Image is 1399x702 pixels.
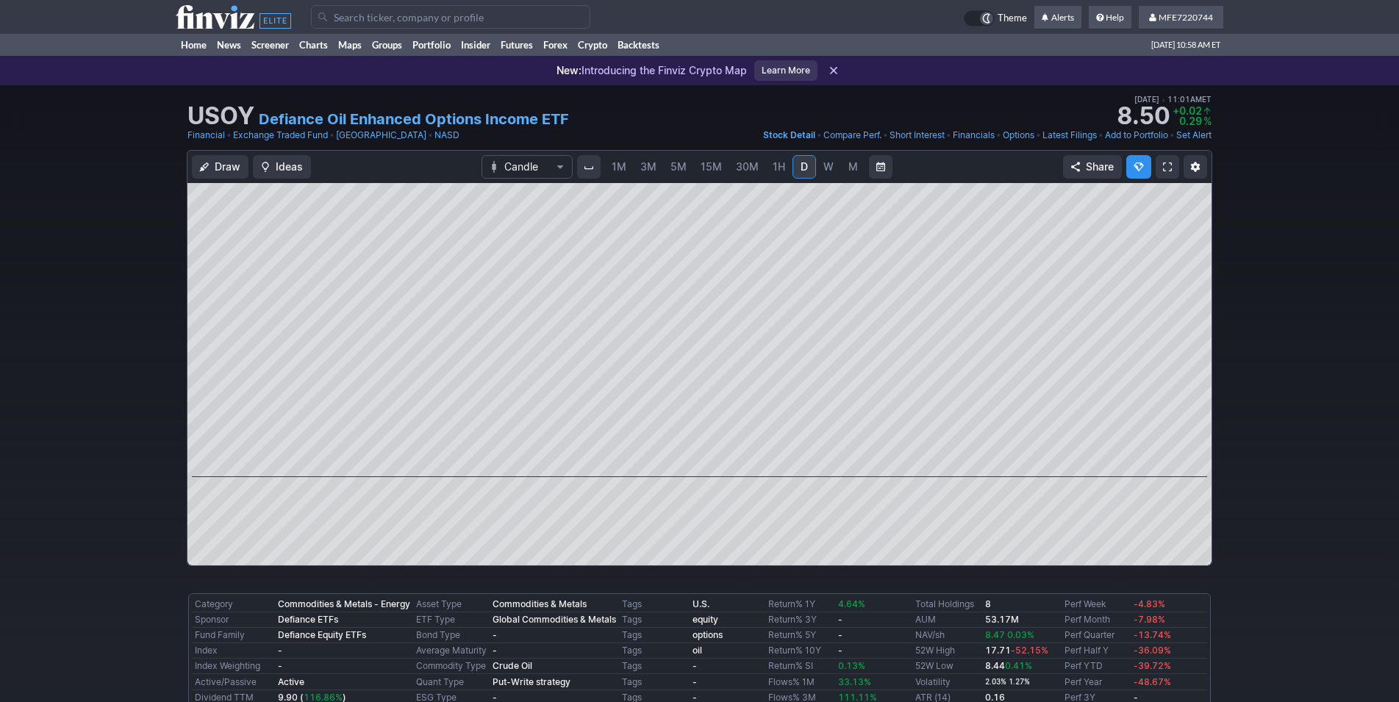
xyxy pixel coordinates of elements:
b: Commodities & Metals [493,598,587,609]
span: • [226,128,232,143]
a: Set Alert [1176,128,1212,143]
span: • [329,128,334,143]
td: Quant Type [413,674,490,690]
b: - [278,645,282,656]
button: Chart Type [482,155,573,179]
span: -52.15% [1011,645,1048,656]
span: -39.72% [1134,660,1171,671]
a: Options [1003,128,1034,143]
span: [DATE] 10:58 AM ET [1151,34,1220,56]
td: Perf Week [1062,597,1131,612]
span: • [1162,95,1165,104]
a: Short Interest [890,128,945,143]
span: 0.41% [1005,660,1032,671]
a: Charts [294,34,333,56]
b: Defiance ETFs [278,614,338,625]
span: W [823,160,834,173]
h1: USOY [187,104,254,128]
strong: 8.50 [1117,104,1170,128]
span: -13.74% [1134,629,1171,640]
a: Add to Portfolio [1105,128,1168,143]
small: 2.03% 1.27% [985,678,1030,686]
button: Chart Settings [1184,155,1207,179]
td: Tags [619,597,690,612]
td: Return% SI [765,659,834,674]
a: Help [1089,6,1131,29]
a: 30M [729,155,765,179]
td: Index [192,643,275,659]
b: Global Commodities & Metals [493,614,616,625]
span: 8.47 [985,629,1005,640]
span: +0.02 [1173,106,1212,116]
a: [GEOGRAPHIC_DATA] [336,128,426,143]
b: 17.71 [985,645,1048,656]
span: 30M [736,160,759,173]
td: Perf YTD [1062,659,1131,674]
a: News [212,34,246,56]
button: Share [1063,155,1122,179]
td: Tags [619,612,690,628]
b: - [493,629,497,640]
span: % [1203,115,1212,127]
span: Draw [215,160,240,174]
span: Candle [504,160,550,174]
span: New: [557,64,582,76]
b: Crude Oil [493,660,532,671]
a: D [792,155,816,179]
a: Crypto [573,34,612,56]
span: D [801,160,808,173]
a: Exchange Traded Fund [233,128,328,143]
span: MFE7220744 [1159,12,1213,23]
span: 15M [701,160,722,173]
b: 8 [985,598,991,609]
a: Fullscreen [1156,155,1179,179]
td: Flows% 1M [765,674,834,690]
span: -7.98% [1134,614,1165,625]
td: Return% 1Y [765,597,834,612]
a: Financials [953,128,995,143]
a: Home [176,34,212,56]
span: • [817,128,822,143]
td: Tags [619,674,690,690]
span: • [428,128,433,143]
td: Volatility [912,674,983,690]
button: Draw [192,155,248,179]
td: Sponsor [192,612,275,628]
span: • [946,128,951,143]
span: 0.29 [1173,116,1212,126]
a: options [693,629,723,640]
td: Average Maturity [413,643,490,659]
a: 5M [664,155,693,179]
button: Ideas [253,155,311,179]
td: Total Holdings [912,597,983,612]
td: Tags [619,659,690,674]
b: - [838,645,842,656]
span: 1M [612,160,626,173]
span: • [996,128,1001,143]
b: - [493,645,497,656]
a: Forex [538,34,573,56]
td: Tags [619,628,690,643]
td: Return% 10Y [765,643,834,659]
td: Return% 5Y [765,628,834,643]
span: 1H [773,160,785,173]
span: 3M [640,160,656,173]
b: Put-Write strategy [493,676,570,687]
a: NASD [434,128,459,143]
a: M [841,155,865,179]
span: -4.83% [1134,598,1165,609]
b: U.S. [693,598,709,609]
b: 53.17M [985,614,1019,625]
span: 0.13% [838,660,865,671]
b: 8.44 [985,660,1032,671]
span: Ideas [276,160,303,174]
a: Portfolio [407,34,456,56]
td: 52W High [912,643,983,659]
td: ETF Type [413,612,490,628]
b: Active [278,676,304,687]
a: Compare Perf. [823,128,881,143]
a: W [817,155,840,179]
b: equity [693,614,718,625]
a: Alerts [1034,6,1081,29]
span: -48.67% [1134,676,1171,687]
